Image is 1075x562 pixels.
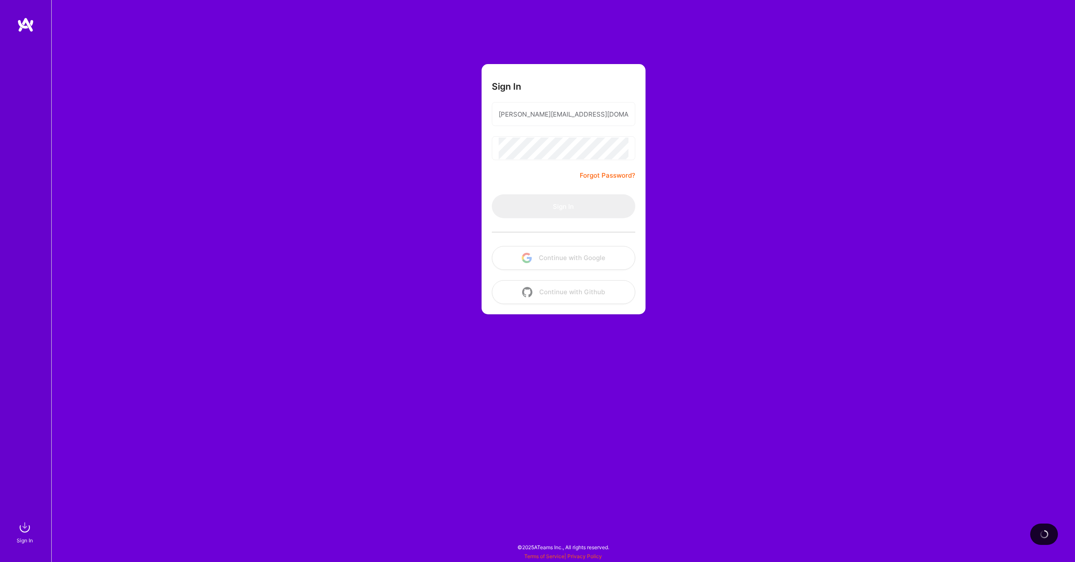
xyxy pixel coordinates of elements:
[492,81,521,92] h3: Sign In
[524,553,564,559] a: Terms of Service
[492,194,635,218] button: Sign In
[16,519,33,536] img: sign in
[17,17,34,32] img: logo
[492,246,635,270] button: Continue with Google
[499,103,628,125] input: Email...
[522,253,532,263] img: icon
[17,536,33,545] div: Sign In
[524,553,602,559] span: |
[51,536,1075,558] div: © 2025 ATeams Inc., All rights reserved.
[567,553,602,559] a: Privacy Policy
[580,170,635,181] a: Forgot Password?
[18,519,33,545] a: sign inSign In
[492,280,635,304] button: Continue with Github
[1040,530,1049,539] img: loading
[522,287,532,297] img: icon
